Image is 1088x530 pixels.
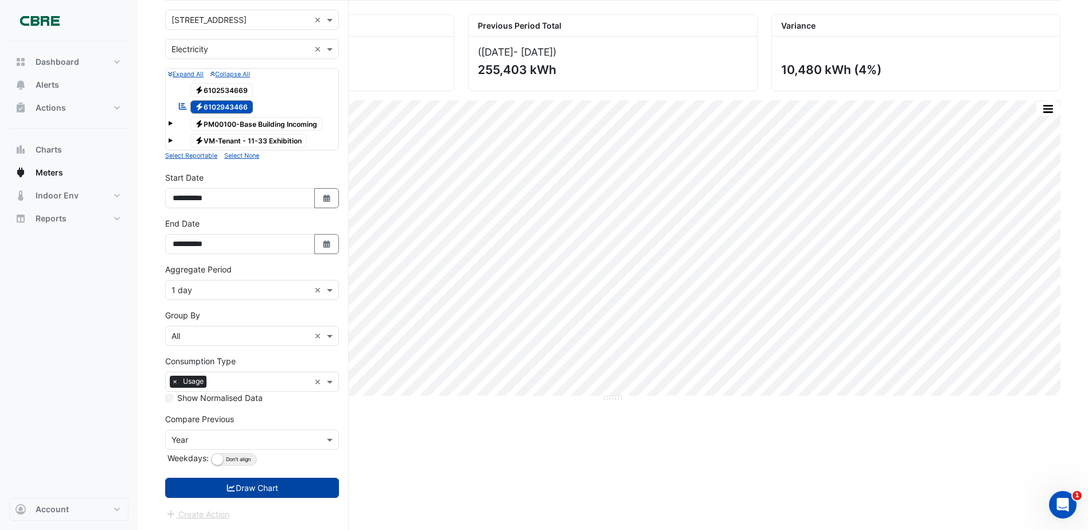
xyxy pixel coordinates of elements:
[772,15,1060,37] div: Variance
[168,69,204,79] button: Expand All
[36,504,69,515] span: Account
[165,413,234,425] label: Compare Previous
[9,161,128,184] button: Meters
[36,79,59,91] span: Alerts
[195,137,204,145] fa-icon: Electricity
[36,190,79,201] span: Indoor Env
[9,138,128,161] button: Charts
[165,150,217,161] button: Select Reportable
[15,56,26,68] app-icon: Dashboard
[36,144,62,155] span: Charts
[165,152,217,159] small: Select Reportable
[170,376,180,387] span: ×
[195,85,204,94] fa-icon: Electricity
[1036,102,1059,116] button: More Options
[177,392,263,404] label: Show Normalised Data
[14,9,65,32] img: Company Logo
[15,213,26,224] app-icon: Reports
[165,478,339,498] button: Draw Chart
[9,50,128,73] button: Dashboard
[224,152,259,159] small: Select None
[180,376,206,387] span: Usage
[478,63,745,77] div: 255,403 kWh
[165,355,236,367] label: Consumption Type
[210,69,250,79] button: Collapse All
[9,498,128,521] button: Account
[322,193,332,203] fa-icon: Select Date
[781,63,1048,77] div: 10,480 kWh (4%)
[15,102,26,114] app-icon: Actions
[1073,491,1082,500] span: 1
[314,43,324,55] span: Clear
[322,239,332,249] fa-icon: Select Date
[9,207,128,230] button: Reports
[478,46,747,58] div: ([DATE] )
[190,117,323,131] span: PM00100-Base Building Incoming
[165,508,230,518] app-escalated-ticket-create-button: Please draw the charts first
[195,103,204,111] fa-icon: Electricity
[36,56,79,68] span: Dashboard
[165,263,232,275] label: Aggregate Period
[15,167,26,178] app-icon: Meters
[36,167,63,178] span: Meters
[224,150,259,161] button: Select None
[15,79,26,91] app-icon: Alerts
[469,15,756,37] div: Previous Period Total
[165,452,209,464] label: Weekdays:
[513,46,553,58] span: - [DATE]
[15,190,26,201] app-icon: Indoor Env
[168,71,204,78] small: Expand All
[190,83,254,97] span: 6102534669
[165,217,200,229] label: End Date
[190,134,307,148] span: VM-Tenant - 11-33 Exhibition
[314,14,324,26] span: Clear
[9,184,128,207] button: Indoor Env
[314,330,324,342] span: Clear
[165,172,204,184] label: Start Date
[314,284,324,296] span: Clear
[1049,491,1077,519] iframe: Intercom live chat
[190,100,254,114] span: 6102943466
[165,309,200,321] label: Group By
[9,96,128,119] button: Actions
[15,144,26,155] app-icon: Charts
[195,119,204,128] fa-icon: Electricity
[314,376,324,388] span: Clear
[178,102,188,111] fa-icon: Reportable
[210,71,250,78] small: Collapse All
[9,73,128,96] button: Alerts
[36,213,67,224] span: Reports
[36,102,66,114] span: Actions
